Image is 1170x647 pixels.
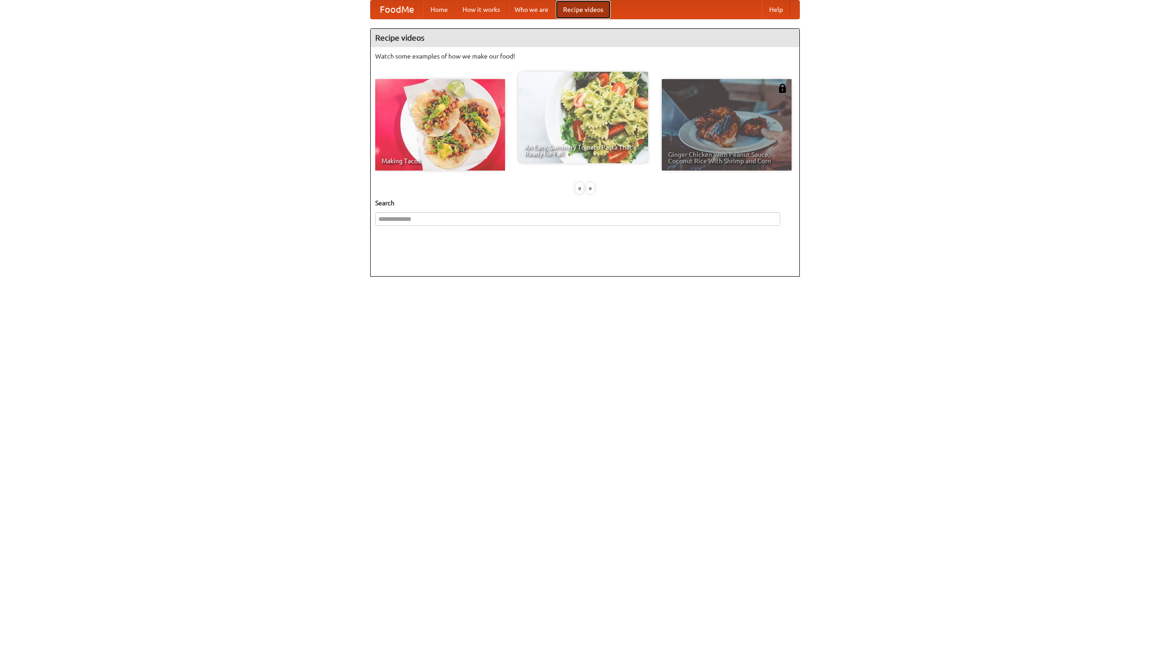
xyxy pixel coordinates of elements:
h4: Recipe videos [371,29,799,47]
h5: Search [375,198,795,208]
div: » [586,182,595,194]
img: 483408.png [778,84,787,93]
p: Watch some examples of how we make our food! [375,52,795,61]
a: FoodMe [371,0,423,19]
span: Making Tacos [382,158,499,164]
a: Recipe videos [556,0,611,19]
span: An Easy, Summery Tomato Pasta That's Ready for Fall [525,144,642,157]
a: Home [423,0,455,19]
a: Making Tacos [375,79,505,171]
a: An Easy, Summery Tomato Pasta That's Ready for Fall [518,72,648,163]
a: Who we are [507,0,556,19]
a: How it works [455,0,507,19]
a: Help [762,0,790,19]
div: « [575,182,584,194]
